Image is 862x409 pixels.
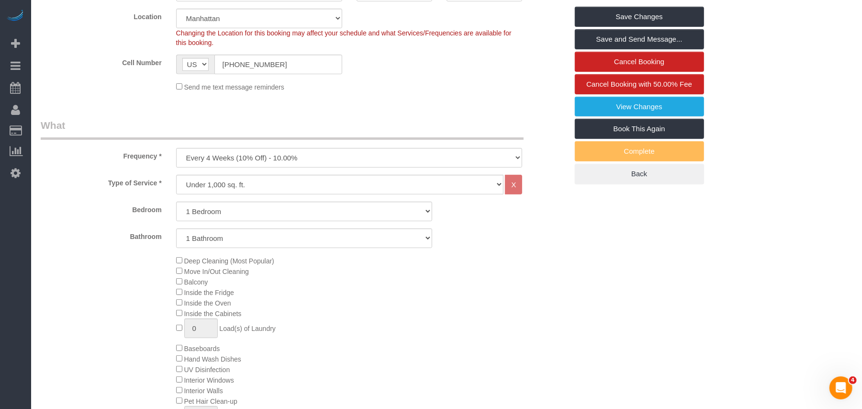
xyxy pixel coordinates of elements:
[184,299,231,307] span: Inside the Oven
[41,118,524,140] legend: What
[184,83,284,91] span: Send me text message reminders
[184,257,274,265] span: Deep Cleaning (Most Popular)
[34,202,169,215] label: Bedroom
[575,119,704,139] a: Book This Again
[829,376,852,399] iframe: Intercom live chat
[34,55,169,68] label: Cell Number
[184,376,234,384] span: Interior Windows
[849,376,857,384] span: 4
[184,345,220,352] span: Baseboards
[184,268,249,275] span: Move In/Out Cleaning
[575,29,704,49] a: Save and Send Message...
[184,289,234,296] span: Inside the Fridge
[575,74,704,94] a: Cancel Booking with 50.00% Fee
[6,10,25,23] img: Automaid Logo
[575,97,704,117] a: View Changes
[176,29,512,46] span: Changing the Location for this booking may affect your schedule and what Services/Frequencies are...
[575,52,704,72] a: Cancel Booking
[184,278,208,286] span: Balcony
[184,398,237,405] span: Pet Hair Clean-up
[34,148,169,161] label: Frequency *
[184,366,230,374] span: UV Disinfection
[586,80,692,88] span: Cancel Booking with 50.00% Fee
[34,175,169,188] label: Type of Service *
[575,7,704,27] a: Save Changes
[184,355,241,363] span: Hand Wash Dishes
[34,228,169,241] label: Bathroom
[219,325,276,332] span: Load(s) of Laundry
[184,310,242,318] span: Inside the Cabinets
[575,164,704,184] a: Back
[214,55,342,74] input: Cell Number
[184,387,223,395] span: Interior Walls
[34,9,169,22] label: Location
